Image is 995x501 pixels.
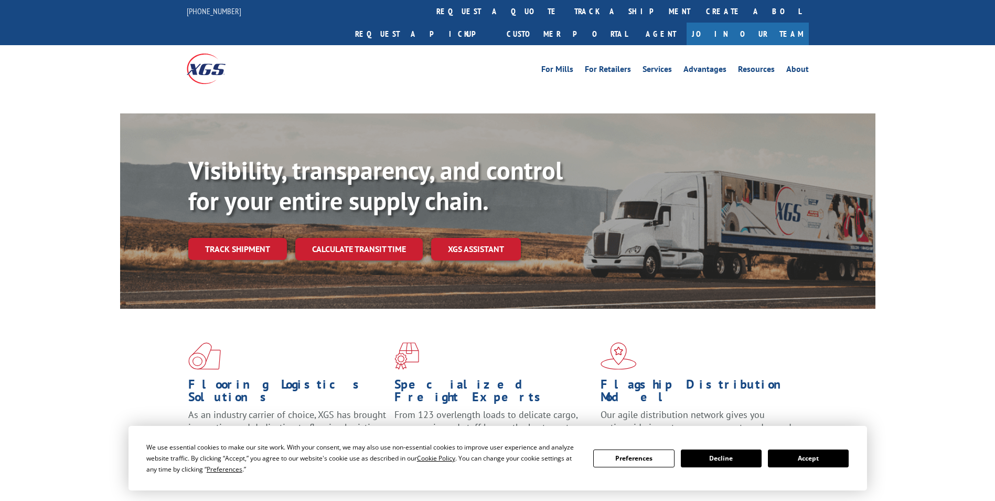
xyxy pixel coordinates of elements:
span: Our agile distribution network gives you nationwide inventory management on demand. [601,409,794,433]
a: Request a pickup [347,23,499,45]
a: Join Our Team [687,23,809,45]
img: xgs-icon-flagship-distribution-model-red [601,342,637,370]
button: Decline [681,450,762,467]
p: From 123 overlength loads to delicate cargo, our experienced staff knows the best way to move you... [394,409,593,455]
h1: Flooring Logistics Solutions [188,378,387,409]
a: Calculate transit time [295,238,423,260]
span: As an industry carrier of choice, XGS has brought innovation and dedication to flooring logistics... [188,409,386,446]
a: Resources [738,65,775,77]
img: xgs-icon-focused-on-flooring-red [394,342,419,370]
div: Cookie Consent Prompt [129,426,867,490]
h1: Specialized Freight Experts [394,378,593,409]
div: We use essential cookies to make our site work. With your consent, we may also use non-essential ... [146,442,581,475]
button: Preferences [593,450,674,467]
a: Services [643,65,672,77]
span: Cookie Policy [417,454,455,463]
span: Preferences [207,465,242,474]
a: Advantages [683,65,726,77]
a: About [786,65,809,77]
button: Accept [768,450,849,467]
a: Agent [635,23,687,45]
a: For Mills [541,65,573,77]
img: xgs-icon-total-supply-chain-intelligence-red [188,342,221,370]
a: [PHONE_NUMBER] [187,6,241,16]
h1: Flagship Distribution Model [601,378,799,409]
b: Visibility, transparency, and control for your entire supply chain. [188,154,563,217]
a: For Retailers [585,65,631,77]
a: Track shipment [188,238,287,260]
a: Customer Portal [499,23,635,45]
a: XGS ASSISTANT [431,238,521,260]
